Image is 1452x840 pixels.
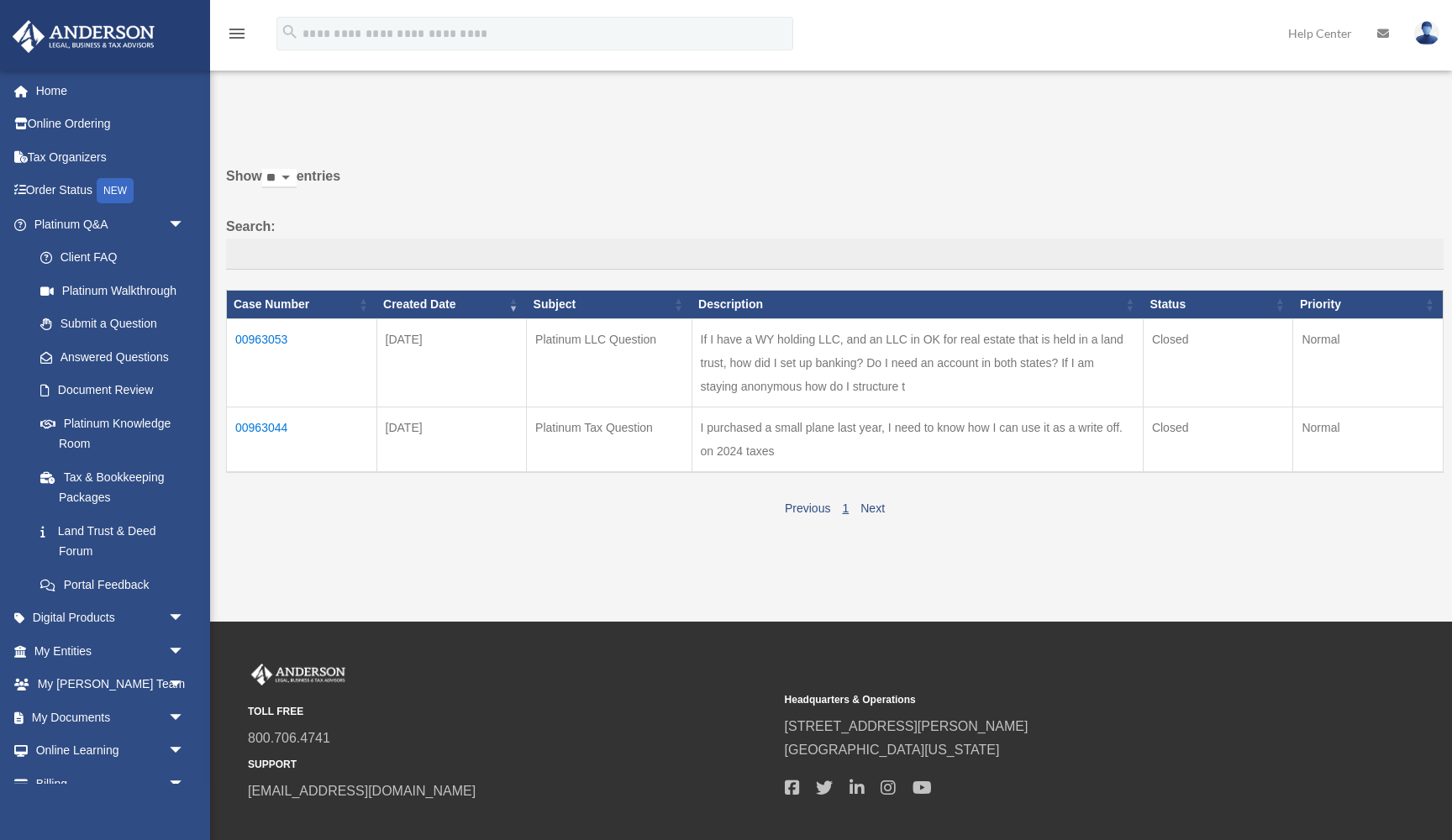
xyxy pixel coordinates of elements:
[1293,318,1444,407] td: Normal
[248,703,773,721] small: TOLL FREE
[168,701,202,735] span: arrow_drop_down
[24,514,202,568] a: Land Trust & Deed Forum
[785,743,1000,757] a: [GEOGRAPHIC_DATA][US_STATE]
[860,501,885,515] a: Next
[12,207,202,241] a: Platinum Q&Aarrow_drop_down
[12,734,210,768] a: Online Learningarrow_drop_down
[12,668,210,701] a: My [PERSON_NAME] Teamarrow_drop_down
[226,239,1444,270] input: Search:
[12,601,210,635] a: Digital Productsarrow_drop_down
[1293,291,1444,319] th: Priority: activate to sort column ascending
[24,568,202,601] a: Portal Feedback
[227,29,247,44] a: menu
[24,340,193,374] a: Answered Questions
[168,601,202,636] span: arrow_drop_down
[1414,21,1439,45] img: User Pic
[527,318,692,407] td: Platinum LLC Question
[24,460,202,514] a: Tax & Bookkeeping Packages
[226,165,1444,205] label: Show entries
[248,731,330,745] a: 800.706.4741
[12,701,210,734] a: My Documentsarrow_drop_down
[227,407,377,472] td: 00963044
[785,501,830,515] a: Previous
[1143,291,1293,319] th: Status: activate to sort column ascending
[24,274,202,307] a: Platinum Walkthrough
[1143,407,1293,472] td: Closed
[226,215,1444,270] label: Search:
[1143,318,1293,407] td: Closed
[248,784,476,798] a: [EMAIL_ADDRESS][DOMAIN_NAME]
[692,318,1143,407] td: If I have a WY holding LLC, and an LLC in OK for real estate that is held in a land trust, how di...
[12,174,210,208] a: Order StatusNEW
[24,407,202,460] a: Platinum Knowledge Room
[12,108,210,141] a: Online Ordering
[527,291,692,319] th: Subject: activate to sort column ascending
[842,501,849,515] a: 1
[8,20,160,53] img: Anderson Advisors Platinum Portal
[24,241,202,275] a: Client FAQ
[527,407,692,472] td: Platinum Tax Question
[692,407,1143,472] td: I purchased a small plane last year, I need to know how I can use it as a write off. on 2024 taxes
[227,24,247,44] i: menu
[12,634,210,668] a: My Entitiesarrow_drop_down
[376,407,527,472] td: [DATE]
[168,634,202,669] span: arrow_drop_down
[692,291,1143,319] th: Description: activate to sort column ascending
[785,691,1310,709] small: Headquarters & Operations
[168,767,202,801] span: arrow_drop_down
[12,74,210,108] a: Home
[248,664,349,685] img: Anderson Advisors Platinum Portal
[227,291,377,319] th: Case Number: activate to sort column ascending
[376,318,527,407] td: [DATE]
[376,291,527,319] th: Created Date: activate to sort column ascending
[24,374,202,407] a: Document Review
[97,178,134,203] div: NEW
[785,719,1028,733] a: [STREET_ADDRESS][PERSON_NAME]
[227,318,377,407] td: 00963053
[12,140,210,174] a: Tax Organizers
[1293,407,1444,472] td: Normal
[12,767,210,801] a: Billingarrow_drop_down
[248,756,773,774] small: SUPPORT
[281,23,299,41] i: search
[168,734,202,769] span: arrow_drop_down
[168,668,202,702] span: arrow_drop_down
[262,169,297,188] select: Showentries
[168,207,202,242] span: arrow_drop_down
[24,307,202,341] a: Submit a Question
